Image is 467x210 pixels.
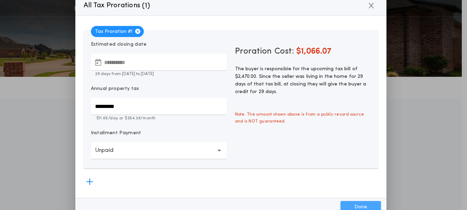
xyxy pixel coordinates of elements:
[91,26,144,37] span: Tax Proration # 1
[91,130,141,137] p: Installment Payment
[95,146,124,155] p: Unpaid
[91,115,227,121] p: $11.65 /day or $354.38 /month
[235,66,366,94] span: The buyer is responsible for the upcoming tax bill of $2,470.00. Since the seller was living in t...
[235,46,272,57] span: Proration
[296,47,331,56] span: $1,066.07
[91,71,227,77] p: 29 days from [DATE] to [DATE]
[91,142,227,159] button: Unpaid
[145,2,147,9] span: 1
[231,107,375,129] span: Note: The amount shown above is from a public record source and is NOT guaranteed.
[91,85,139,92] p: Annual property tax
[91,41,227,48] p: Estimated closing date
[274,47,294,56] span: Cost:
[91,98,227,115] input: Annual property tax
